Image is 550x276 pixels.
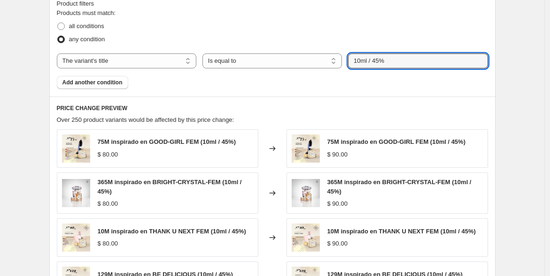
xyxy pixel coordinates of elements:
[327,179,472,195] span: 365M inspirado en BRIGHT-CRYSTAL-FEM (10ml / 45%)
[62,224,90,252] img: 10M_80x.png
[62,179,90,207] img: 365M_gemini_80x.png
[57,104,488,112] h6: PRICE CHANGE PREVIEW
[69,36,105,43] span: any condition
[69,22,104,30] span: all conditions
[292,134,320,163] img: 75M_78b21015-2d79-4ca8-aa4c-dffa08927172_80x.png
[62,134,90,163] img: 75M_78b21015-2d79-4ca8-aa4c-dffa08927172_80x.png
[327,228,476,235] span: 10M inspirado en THANK U NEXT FEM (10ml / 45%)
[98,199,118,209] div: $ 80.00
[327,239,348,248] div: $ 90.00
[98,239,118,248] div: $ 80.00
[98,150,118,159] div: $ 80.00
[292,224,320,252] img: 10M_80x.png
[98,138,236,145] span: 75M inspirado en GOOD-GIRL FEM (10ml / 45%)
[57,9,116,16] span: Products must match:
[57,76,128,89] button: Add another condition
[327,138,465,145] span: 75M inspirado en GOOD-GIRL FEM (10ml / 45%)
[98,179,242,195] span: 365M inspirado en BRIGHT-CRYSTAL-FEM (10ml / 45%)
[327,199,348,209] div: $ 90.00
[57,116,234,123] span: Over 250 product variants would be affected by this price change:
[327,150,348,159] div: $ 90.00
[292,179,320,207] img: 365M_gemini_80x.png
[62,79,123,86] span: Add another condition
[98,228,246,235] span: 10M inspirado en THANK U NEXT FEM (10ml / 45%)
